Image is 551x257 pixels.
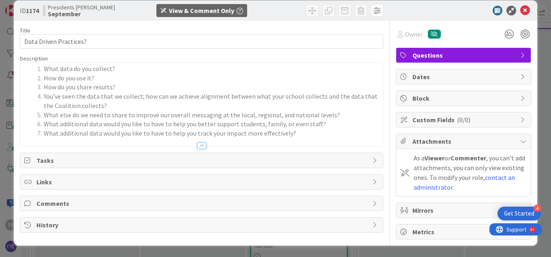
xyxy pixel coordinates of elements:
[20,34,383,49] input: type card name here...
[36,220,368,230] span: History
[498,207,541,220] div: Open Get Started checklist, remaining modules: 4
[425,154,444,162] b: Viewer
[412,205,516,215] span: Mirrors
[44,92,379,110] span: You’ve seen the data that we collect; how can we achieve alignment between what your school colle...
[36,199,368,208] span: Comments
[48,4,115,11] span: Presidents [PERSON_NAME]
[44,111,340,119] span: What else do we need to share to improve our overall messaging at the local, regional, and nation...
[20,27,30,34] label: Title
[412,50,516,60] span: Questions
[504,209,534,218] div: Get Started
[412,93,516,103] span: Block
[414,153,527,192] div: As a or , you can't add attachments, you can only view existing ones. To modify your role, .
[17,1,37,11] span: Support
[412,136,516,146] span: Attachments
[412,227,516,237] span: Metrics
[44,120,326,128] span: What additional data would you like to have to help you better support students, family, or even ...
[41,3,45,10] div: 9+
[412,72,516,82] span: Dates
[169,6,234,15] div: View & Comment Only
[44,74,94,82] span: How do you use it?
[44,65,115,73] span: What data do you collect?
[534,205,541,212] div: 4
[412,115,516,125] span: Custom Fields
[26,6,39,15] b: 1174
[44,129,296,137] span: What additional data would you like to have to help you track your impact more effectively?
[405,29,423,39] span: Owner
[451,154,486,162] b: Commenter
[44,83,115,91] span: How do you share results?
[36,155,368,165] span: Tasks
[48,11,115,17] b: September
[20,55,48,62] span: Description
[457,116,470,124] span: ( 0/0 )
[36,177,368,187] span: Links
[20,6,39,15] span: ID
